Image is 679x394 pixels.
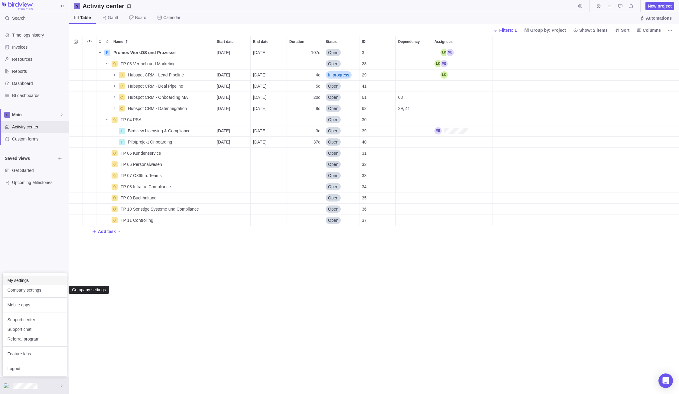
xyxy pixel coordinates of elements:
[8,277,62,283] span: My settings
[71,287,106,292] div: Company settings
[3,300,67,310] a: Mobile apps
[3,285,67,295] a: Company settings
[8,336,62,342] span: Referral program
[3,315,67,325] a: Support center
[3,276,67,285] a: My settings
[3,334,67,344] a: Referral program
[4,383,11,388] img: Show
[4,382,11,389] div: Max Bogatec
[8,287,62,293] span: Company settings
[8,366,62,372] span: Logout
[8,317,62,323] span: Support center
[3,349,67,359] a: Feature labs
[3,325,67,334] a: Support chat
[3,364,67,373] a: Logout
[8,351,62,357] span: Feature labs
[8,302,62,308] span: Mobile apps
[8,326,62,332] span: Support chat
